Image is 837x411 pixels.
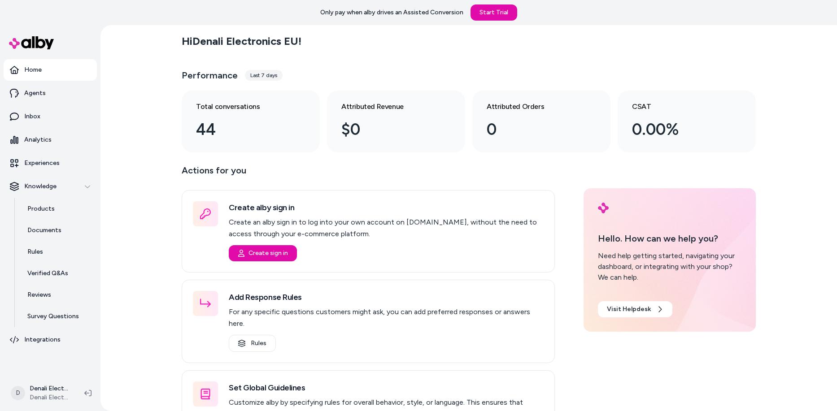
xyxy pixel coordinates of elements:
[18,306,97,327] a: Survey Questions
[196,101,291,112] h3: Total conversations
[24,89,46,98] p: Agents
[4,129,97,151] a: Analytics
[18,263,97,284] a: Verified Q&As
[24,65,42,74] p: Home
[24,335,61,344] p: Integrations
[4,106,97,127] a: Inbox
[487,101,582,112] h3: Attributed Orders
[598,203,609,213] img: alby Logo
[18,198,97,220] a: Products
[27,226,61,235] p: Documents
[182,69,238,82] h3: Performance
[632,117,727,142] div: 0.00%
[4,59,97,81] a: Home
[196,117,291,142] div: 44
[471,4,517,21] a: Start Trial
[618,91,756,152] a: CSAT 0.00%
[632,101,727,112] h3: CSAT
[229,291,544,303] h3: Add Response Rules
[4,82,97,104] a: Agents
[229,335,276,352] a: Rules
[18,241,97,263] a: Rules
[598,301,672,317] a: Visit Helpdesk
[27,290,51,299] p: Reviews
[245,70,283,81] div: Last 7 days
[27,269,68,278] p: Verified Q&As
[598,232,741,245] p: Hello. How can we help you?
[229,306,544,329] p: For any specific questions customers might ask, you can add preferred responses or answers here.
[18,284,97,306] a: Reviews
[24,159,60,168] p: Experiences
[24,135,52,144] p: Analytics
[27,312,79,321] p: Survey Questions
[27,204,55,213] p: Products
[5,379,77,407] button: DDenali Electronics EU ShopifyDenali Electronics EU
[182,35,301,48] h2: Hi Denali Electronics EU !
[229,216,544,240] p: Create an alby sign in to log into your own account on [DOMAIN_NAME], without the need to access ...
[4,176,97,197] button: Knowledge
[18,220,97,241] a: Documents
[341,101,436,112] h3: Attributed Revenue
[327,91,465,152] a: Attributed Revenue $0
[341,117,436,142] div: $0
[229,201,544,214] h3: Create alby sign in
[4,152,97,174] a: Experiences
[472,91,610,152] a: Attributed Orders 0
[9,36,54,49] img: alby Logo
[30,393,70,402] span: Denali Electronics EU
[320,8,463,17] p: Only pay when alby drives an Assisted Conversion
[4,329,97,350] a: Integrations
[487,117,582,142] div: 0
[24,112,40,121] p: Inbox
[182,163,555,185] p: Actions for you
[598,251,741,283] div: Need help getting started, navigating your dashboard, or integrating with your shop? We can help.
[11,386,25,400] span: D
[30,384,70,393] p: Denali Electronics EU Shopify
[27,247,43,256] p: Rules
[24,182,57,191] p: Knowledge
[229,245,297,261] button: Create sign in
[229,381,544,394] h3: Set Global Guidelines
[182,91,320,152] a: Total conversations 44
